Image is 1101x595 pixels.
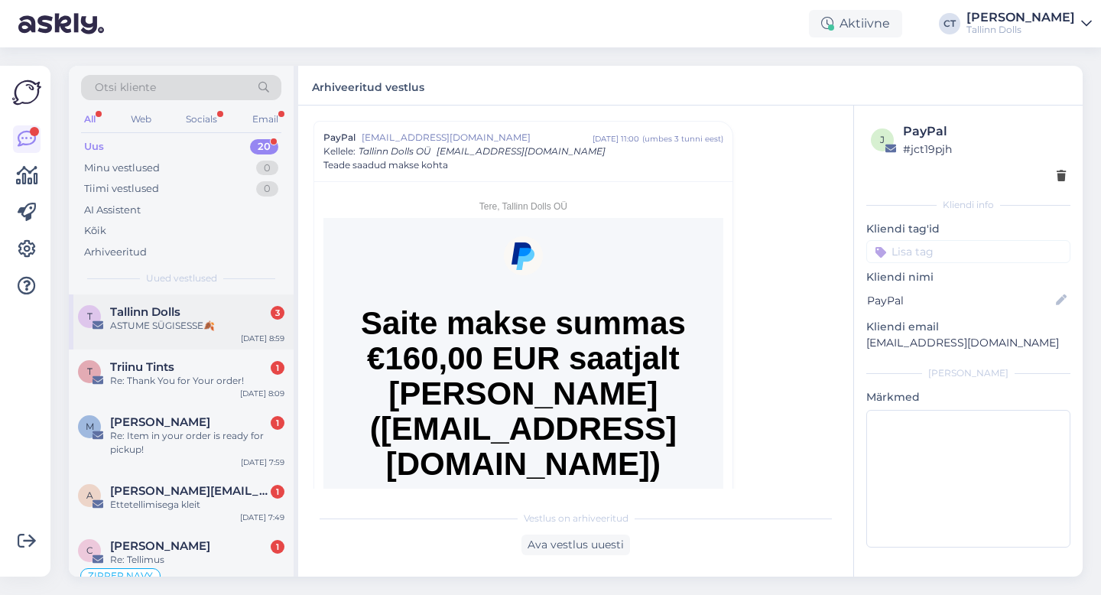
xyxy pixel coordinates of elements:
[146,271,217,285] span: Uued vestlused
[84,223,106,239] div: Kõik
[362,131,593,145] span: [EMAIL_ADDRESS][DOMAIN_NAME]
[323,145,356,157] span: Kellele :
[866,366,1070,380] div: [PERSON_NAME]
[110,319,284,333] div: ASTUME SÜGISESSE🍂
[866,269,1070,285] p: Kliendi nimi
[84,181,159,197] div: Tiimi vestlused
[128,109,154,129] div: Web
[84,203,141,218] div: AI Assistent
[256,161,278,176] div: 0
[271,540,284,554] div: 1
[271,361,284,375] div: 1
[312,75,424,96] label: Arhiveeritud vestlus
[809,10,902,37] div: Aktiivne
[323,131,356,145] span: PayPal
[95,80,156,96] span: Otsi kliente
[939,13,960,34] div: CT
[524,512,628,525] span: Vestlus on arhiveeritud
[87,311,93,322] span: T
[867,292,1053,309] input: Lisa nimi
[437,145,606,157] span: [EMAIL_ADDRESS][DOMAIN_NAME]
[110,539,210,553] span: Cerlin Pesti
[86,489,93,501] span: a
[642,133,723,145] div: ( umbes 3 tunni eest )
[271,306,284,320] div: 3
[361,305,686,482] span: Saite makse summas €160,00 EUR saatjalt [PERSON_NAME]([EMAIL_ADDRESS][DOMAIN_NAME])
[866,319,1070,335] p: Kliendi email
[866,221,1070,237] p: Kliendi tag'id
[323,158,448,172] span: Teade saadud makse kohta
[866,389,1070,405] p: Märkmed
[966,11,1075,24] div: [PERSON_NAME]
[110,305,180,319] span: Tallinn Dolls
[240,388,284,399] div: [DATE] 8:09
[86,421,94,432] span: M
[110,553,284,567] div: Re: Tellimus
[240,512,284,523] div: [DATE] 7:49
[84,245,147,260] div: Arhiveeritud
[966,11,1092,36] a: [PERSON_NAME]Tallinn Dolls
[903,122,1066,141] div: PayPal
[110,429,284,457] div: Re: Item in your order is ready for pickup!
[249,109,281,129] div: Email
[110,498,284,512] div: Ettetellimisega kleit
[256,181,278,197] div: 0
[866,335,1070,351] p: [EMAIL_ADDRESS][DOMAIN_NAME]
[86,545,93,556] span: C
[241,457,284,468] div: [DATE] 7:59
[110,374,284,388] div: Re: Thank You for Your order!
[110,415,210,429] span: Maarja Cirak
[88,571,153,580] span: ZIPPER NAVY
[903,141,1066,158] div: # jct19pjh
[504,236,543,275] img: PayPal
[250,139,278,154] div: 20
[966,24,1075,36] div: Tallinn Dolls
[866,198,1070,212] div: Kliendi info
[110,360,174,374] span: Triinu Tints
[84,161,160,176] div: Minu vestlused
[866,240,1070,263] input: Lisa tag
[241,333,284,344] div: [DATE] 8:59
[81,109,99,129] div: All
[271,485,284,499] div: 1
[880,134,885,145] span: j
[271,416,284,430] div: 1
[84,139,104,154] div: Uus
[183,109,220,129] div: Socials
[479,201,567,212] span: Tere, Tallinn Dolls OÜ
[593,133,639,145] div: [DATE] 11:00
[521,535,630,555] div: Ava vestlus uuesti
[359,145,430,157] span: Tallinn Dolls OÜ
[12,78,41,107] img: Askly Logo
[87,366,93,377] span: T
[110,484,269,498] span: angela.ventsel@estx.io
